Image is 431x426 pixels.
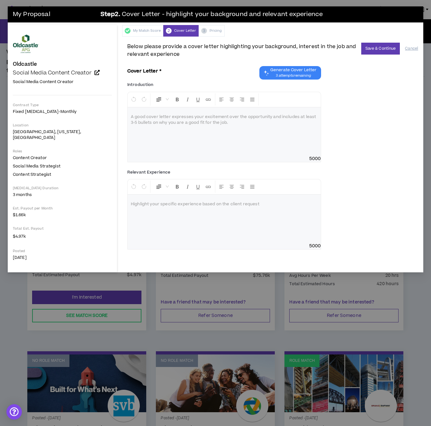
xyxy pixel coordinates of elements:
h3: Cover Letter * [127,69,161,74]
span: Social Media Strategist [13,163,60,169]
p: $1.66k [13,212,112,218]
span: 5000 [309,243,321,249]
button: Format Bold [173,181,182,193]
span: Fixed [MEDICAL_DATA] - monthly [13,109,76,115]
button: Center Align [227,93,237,106]
button: Right Align [237,181,247,193]
button: Format Underline [193,181,203,193]
span: Generate Cover Letter [270,67,317,72]
label: Introduction [127,80,153,90]
button: Format Italics [183,93,193,106]
button: Center Align [227,181,237,193]
button: Insert Link [203,181,213,193]
span: Below please provide a cover letter highlighting your background, interest in the job and relevan... [127,43,357,58]
p: Est. Payout per Month [13,206,112,211]
p: [GEOGRAPHIC_DATA], [US_STATE], [GEOGRAPHIC_DATA] [13,129,112,141]
button: Save & Continue [361,43,400,55]
button: Justify Align [247,181,257,193]
button: Chat GPT Cover Letter [259,66,321,80]
button: Insert Link [203,93,213,106]
a: Social Media Content Creator [13,70,112,76]
div: My Match Score [122,25,163,37]
button: Undo [129,181,139,193]
button: Redo [139,93,149,106]
p: Location [13,123,112,128]
button: Right Align [237,93,247,106]
p: [DATE] [13,255,112,260]
span: Content Creator [13,155,47,161]
button: Left Align [217,181,226,193]
button: Left Align [217,93,226,106]
button: Redo [139,181,149,193]
span: Social Media Content Creator [13,79,74,85]
h3: My Proposal [13,8,96,21]
p: [MEDICAL_DATA] Duration [13,186,112,191]
span: 5000 [309,156,321,162]
button: Format Underline [193,93,203,106]
b: Step 2 . [101,10,120,19]
button: Justify Align [247,93,257,106]
h4: Oldcastle [13,61,37,67]
label: Relevant Experience [127,167,170,177]
button: Cancel [405,43,418,54]
p: Contract Type [13,103,112,107]
p: 3 months [13,192,112,198]
span: Cover Letter - highlight your background and relevant experience [122,10,323,19]
p: Posted [13,249,112,253]
span: Social Media Content Creator [13,69,92,77]
span: $4.97k [13,232,26,240]
button: Undo [129,93,139,106]
p: Roles [13,149,112,154]
button: Format Bold [173,93,182,106]
div: Open Intercom Messenger [6,404,22,420]
button: Format Italics [183,181,193,193]
span: 3 attempts remaining [270,73,317,78]
p: Total Est. Payout [13,226,112,231]
span: Content Strategist [13,172,51,177]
